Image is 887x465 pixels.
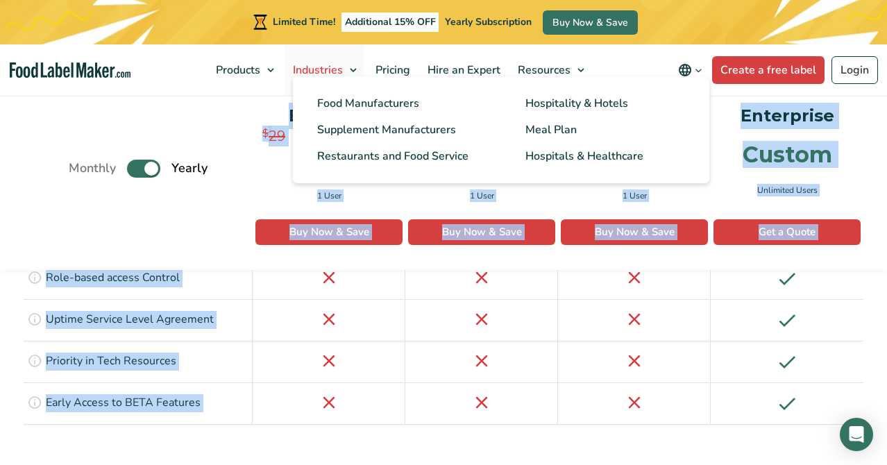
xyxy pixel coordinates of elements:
a: Pricing [367,44,416,96]
a: Login [831,56,878,84]
span: Pricing [371,62,412,78]
span: 29 [269,125,285,146]
a: Hospitality & Hotels [505,90,706,117]
a: Meal Plan [505,117,706,143]
span: Supplement Manufacturers [317,122,456,137]
span: Restaurants and Food Service [317,149,468,164]
a: Create a free label [712,56,825,84]
span: Hire an Expert [423,62,502,78]
span: Resources [514,62,572,78]
a: Products [208,44,281,96]
span: 1 User [623,189,647,201]
span: Limited Time! [273,15,335,28]
span: 1 User [470,189,494,201]
a: Buy Now & Save [561,219,708,246]
a: Buy Now & Save [255,219,403,246]
span: Products [212,62,262,78]
span: Yearly [171,159,208,178]
a: Hospitals & Healthcare [505,143,706,169]
a: Get a Quote [713,219,861,246]
span: Hospitality & Hotels [525,96,628,111]
p: Enterprise [713,103,861,129]
span: Monthly [69,159,116,178]
a: Food Manufacturers [296,90,498,117]
p: Early Access to BETA Features [46,394,201,412]
a: Buy Now & Save [408,219,555,246]
a: Food Label Maker homepage [10,62,130,78]
p: Essential [255,103,403,129]
span: 1 User [317,189,341,201]
p: Role-based access Control [46,269,180,287]
a: Supplement Manufacturers [296,117,498,143]
p: Uptime Service Level Agreement [46,311,214,329]
span: Food Manufacturers [317,96,419,111]
span: Meal Plan [525,122,577,137]
a: Industries [285,44,364,96]
a: Buy Now & Save [543,10,638,35]
button: Change language [668,56,712,84]
a: Resources [509,44,591,96]
p: Priority in Tech Resources [46,353,176,371]
div: Custom [743,143,832,165]
a: Restaurants and Food Service [296,143,498,169]
label: Toggle [127,160,160,178]
span: $ [262,125,269,141]
span: Additional 15% OFF [341,12,439,32]
div: Open Intercom Messenger [840,418,873,451]
a: Hire an Expert [419,44,506,96]
span: Industries [289,62,344,78]
span: Unlimited Users [757,183,818,196]
span: Yearly Subscription [445,15,532,28]
span: Hospitals & Healthcare [525,149,643,164]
